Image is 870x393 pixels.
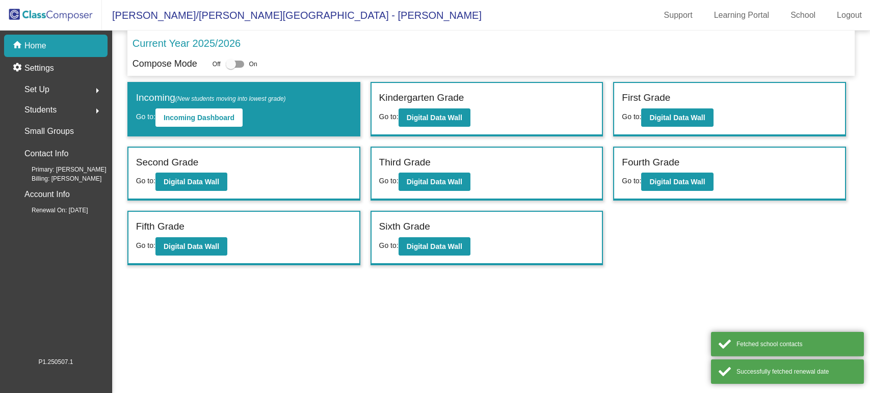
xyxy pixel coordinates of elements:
[155,108,243,127] button: Incoming Dashboard
[649,178,705,186] b: Digital Data Wall
[136,241,155,249] span: Go to:
[641,173,713,191] button: Digital Data Wall
[136,155,199,170] label: Second Grade
[622,91,670,105] label: First Grade
[133,57,197,71] p: Compose Mode
[736,340,856,349] div: Fetched school contacts
[155,237,227,256] button: Digital Data Wall
[136,91,286,105] label: Incoming
[249,60,257,69] span: On
[829,7,870,23] a: Logout
[136,177,155,185] span: Go to:
[24,62,54,74] p: Settings
[399,108,470,127] button: Digital Data Wall
[24,82,49,97] span: Set Up
[622,155,679,170] label: Fourth Grade
[782,7,824,23] a: School
[622,177,641,185] span: Go to:
[379,177,399,185] span: Go to:
[136,113,155,121] span: Go to:
[379,219,430,234] label: Sixth Grade
[164,114,234,122] b: Incoming Dashboard
[24,147,68,161] p: Contact Info
[91,105,103,117] mat-icon: arrow_right
[15,206,88,215] span: Renewal On: [DATE]
[12,62,24,74] mat-icon: settings
[164,242,219,250] b: Digital Data Wall
[649,114,705,122] b: Digital Data Wall
[213,60,221,69] span: Off
[136,219,184,234] label: Fifth Grade
[12,40,24,52] mat-icon: home
[24,187,70,202] p: Account Info
[399,173,470,191] button: Digital Data Wall
[24,124,74,138] p: Small Groups
[379,241,399,249] span: Go to:
[155,173,227,191] button: Digital Data Wall
[736,367,856,376] div: Successfully fetched renewal date
[656,7,701,23] a: Support
[399,237,470,256] button: Digital Data Wall
[407,114,462,122] b: Digital Data Wall
[175,95,286,102] span: (New students moving into lowest grade)
[91,85,103,97] mat-icon: arrow_right
[133,36,241,51] p: Current Year 2025/2026
[379,113,399,121] span: Go to:
[407,242,462,250] b: Digital Data Wall
[164,178,219,186] b: Digital Data Wall
[24,103,57,117] span: Students
[102,7,482,23] span: [PERSON_NAME]/[PERSON_NAME][GEOGRAPHIC_DATA] - [PERSON_NAME]
[15,165,107,174] span: Primary: [PERSON_NAME]
[379,91,464,105] label: Kindergarten Grade
[706,7,778,23] a: Learning Portal
[379,155,431,170] label: Third Grade
[622,113,641,121] span: Go to:
[641,108,713,127] button: Digital Data Wall
[15,174,101,183] span: Billing: [PERSON_NAME]
[24,40,46,52] p: Home
[407,178,462,186] b: Digital Data Wall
